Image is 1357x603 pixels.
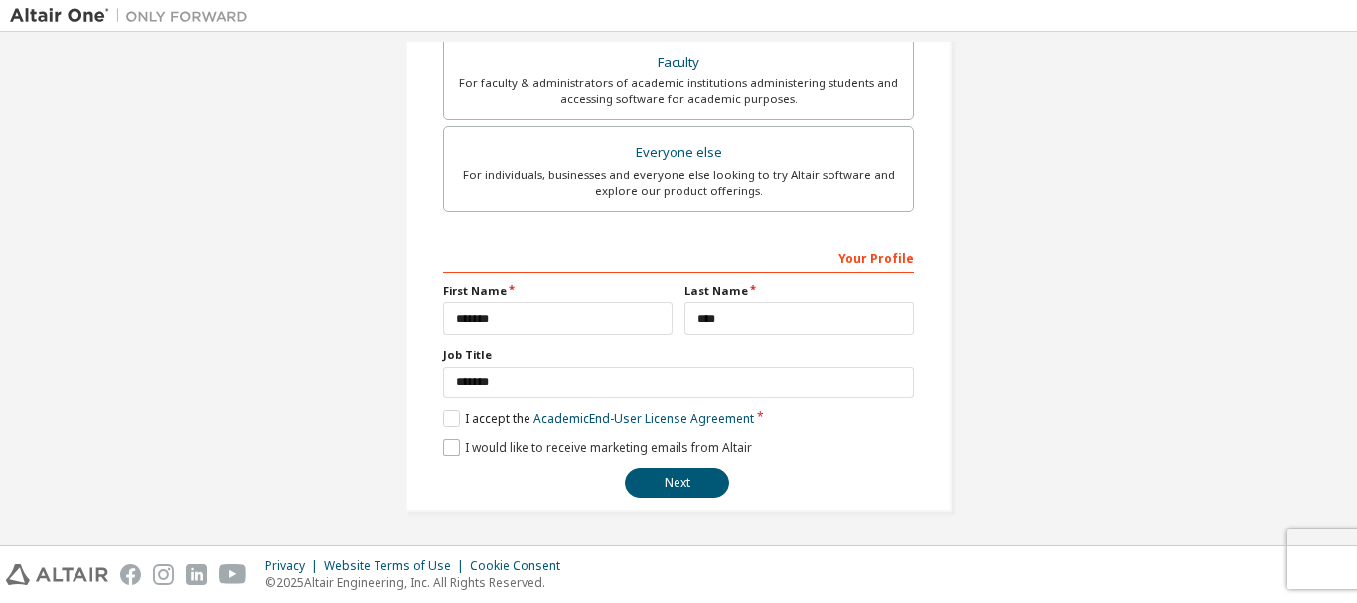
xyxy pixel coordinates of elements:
img: youtube.svg [219,564,247,585]
label: I would like to receive marketing emails from Altair [443,439,752,456]
img: linkedin.svg [186,564,207,585]
div: Everyone else [456,139,901,167]
div: For faculty & administrators of academic institutions administering students and accessing softwa... [456,75,901,107]
img: instagram.svg [153,564,174,585]
label: Job Title [443,347,914,363]
div: Faculty [456,49,901,76]
label: I accept the [443,410,754,427]
label: Last Name [684,283,914,299]
a: Academic End-User License Agreement [533,410,754,427]
button: Next [625,468,729,498]
img: facebook.svg [120,564,141,585]
div: Your Profile [443,241,914,273]
div: Website Terms of Use [324,558,470,574]
p: © 2025 Altair Engineering, Inc. All Rights Reserved. [265,574,572,591]
div: Privacy [265,558,324,574]
img: altair_logo.svg [6,564,108,585]
img: Altair One [10,6,258,26]
label: First Name [443,283,673,299]
div: Cookie Consent [470,558,572,574]
div: For individuals, businesses and everyone else looking to try Altair software and explore our prod... [456,167,901,199]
